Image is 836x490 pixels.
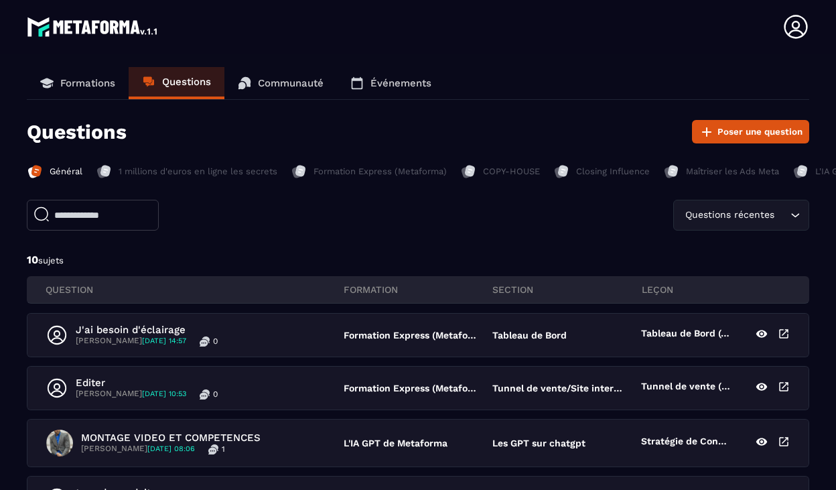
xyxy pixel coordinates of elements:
[344,330,479,341] p: Formation Express (Metaforma)
[553,164,569,180] img: formation-icon-inac.db86bb20.svg
[76,336,186,347] p: [PERSON_NAME]
[76,377,218,389] p: Editer
[642,284,790,296] p: leçon
[483,166,540,178] p: COPY-HOUSE
[460,164,476,180] img: formation-icon-inac.db86bb20.svg
[27,13,159,40] img: logo
[492,438,585,448] p: Les GPT sur chatgpt
[27,120,127,143] p: Questions
[50,166,82,178] p: Général
[344,383,479,393] p: Formation Express (Metaforma)
[76,389,186,400] p: [PERSON_NAME]
[224,67,337,99] a: Communauté
[792,164,809,180] img: formation-icon-inac.db86bb20.svg
[213,336,218,347] p: 0
[492,284,641,296] p: section
[576,166,650,178] p: Closing Influence
[692,120,809,143] button: Poser une question
[81,444,195,454] p: [PERSON_NAME]
[663,164,679,180] img: formation-icon-inac.db86bb20.svg
[142,389,186,398] span: [DATE] 10:53
[222,444,225,454] p: 1
[38,255,64,265] span: sujets
[142,336,186,345] span: [DATE] 14:57
[492,330,567,341] p: Tableau de Bord
[27,67,129,99] a: Formations
[370,77,431,89] p: Événements
[313,166,447,178] p: Formation Express (Metaforma)
[46,284,344,296] p: QUESTION
[641,436,730,450] p: Stratégie de Contenu Vidéo: Générez des idées et scripts vidéos viraux pour booster votre audience
[96,164,112,180] img: formation-icon-inac.db86bb20.svg
[344,438,479,448] p: L'IA GPT de Metaforma
[76,324,218,336] p: J'ai besoin d'éclairage
[162,76,211,88] p: Questions
[686,166,779,178] p: Maîtriser les Ads Meta
[129,67,224,99] a: Questions
[673,200,809,231] div: Search for option
[492,383,628,393] p: Tunnel de vente/Site internet
[344,284,492,296] p: FORMATION
[777,208,787,223] input: Search for option
[213,389,218,400] p: 0
[641,381,730,395] p: Tunnel de vente (Partie 3)
[258,77,324,89] p: Communauté
[27,164,43,180] img: formation-icon-active.2ea72e5a.svg
[81,432,261,444] p: MONTAGE VIDEO ET COMPETENCES
[119,166,277,178] p: 1 millions d'euros en ligne les secrets
[60,77,115,89] p: Formations
[147,444,195,453] span: [DATE] 08:06
[291,164,307,180] img: formation-icon-inac.db86bb20.svg
[641,328,730,343] p: Tableau de Bord (complet)
[682,208,777,223] span: Questions récentes
[27,253,809,267] p: 10
[337,67,445,99] a: Événements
